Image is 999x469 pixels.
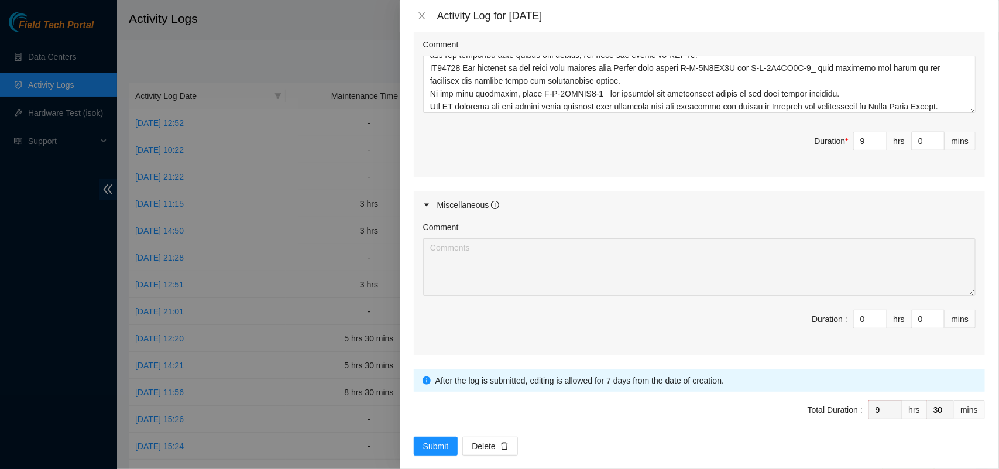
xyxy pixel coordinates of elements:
button: Deletedelete [462,437,517,456]
span: caret-right [423,201,430,208]
div: mins [945,132,976,150]
label: Comment [423,38,459,51]
span: close [417,11,427,20]
textarea: Comment [423,56,976,113]
span: delete [500,442,509,451]
div: Miscellaneous info-circle [414,191,985,218]
span: Submit [423,440,449,453]
div: hrs [902,400,927,419]
span: Delete [472,440,495,453]
textarea: Comment [423,238,976,296]
div: hrs [887,132,912,150]
span: info-circle [491,201,499,209]
span: info-circle [423,376,431,385]
div: mins [954,400,985,419]
div: After the log is submitted, editing is allowed for 7 days from the date of creation. [435,374,976,387]
div: Duration [815,135,849,148]
div: Miscellaneous [437,198,500,211]
div: hrs [887,310,912,328]
div: Total Duration : [808,403,863,416]
button: Submit [414,437,458,456]
div: Activity Log for [DATE] [437,9,985,22]
button: Close [414,11,430,22]
label: Comment [423,221,459,234]
div: Duration : [812,313,847,326]
div: mins [945,310,976,328]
